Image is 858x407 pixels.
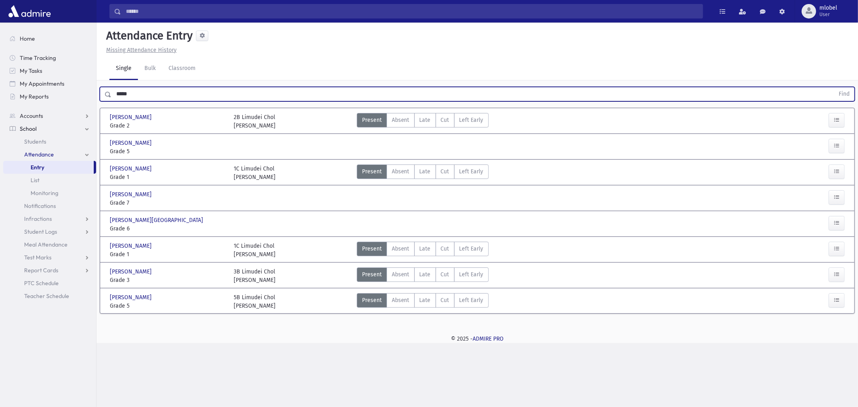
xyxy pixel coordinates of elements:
div: AttTypes [357,267,489,284]
a: Test Marks [3,251,96,264]
span: mlobel [819,5,837,11]
span: Left Early [459,245,484,253]
span: My Tasks [20,67,42,74]
span: Report Cards [24,267,58,274]
a: School [3,122,96,135]
span: Home [20,35,35,42]
a: PTC Schedule [3,277,96,290]
span: Entry [31,164,44,171]
span: Absent [392,167,409,176]
span: Grade 7 [110,199,226,207]
span: Present [362,245,382,253]
span: Grade 5 [110,147,226,156]
span: Left Early [459,167,484,176]
span: Teacher Schedule [24,292,69,300]
span: Absent [392,245,409,253]
input: Search [121,4,703,18]
img: AdmirePro [6,3,53,19]
span: [PERSON_NAME] [110,190,153,199]
span: Accounts [20,112,43,119]
a: Monitoring [3,187,96,199]
div: 1C Limudei Chol [PERSON_NAME] [234,164,276,181]
span: Grade 3 [110,276,226,284]
span: Absent [392,296,409,304]
a: My Reports [3,90,96,103]
div: AttTypes [357,242,489,259]
span: Present [362,270,382,279]
span: [PERSON_NAME] [110,164,153,173]
span: [PERSON_NAME] [110,139,153,147]
div: © 2025 - [109,335,845,343]
span: Late [420,116,431,124]
span: Attendance [24,151,54,158]
a: Students [3,135,96,148]
span: Late [420,296,431,304]
span: Left Early [459,270,484,279]
a: Notifications [3,199,96,212]
a: Missing Attendance History [103,47,177,53]
a: Attendance [3,148,96,161]
a: Student Logs [3,225,96,238]
div: 1C Limudei Chol [PERSON_NAME] [234,242,276,259]
span: Late [420,270,431,279]
span: Grade 1 [110,173,226,181]
span: Test Marks [24,254,51,261]
a: Time Tracking [3,51,96,64]
span: Cut [441,296,449,304]
div: AttTypes [357,113,489,130]
div: 3B Limudei Chol [PERSON_NAME] [234,267,276,284]
a: Report Cards [3,264,96,277]
span: Present [362,167,382,176]
span: Absent [392,116,409,124]
span: Grade 1 [110,250,226,259]
span: Infractions [24,215,52,222]
div: AttTypes [357,164,489,181]
span: Grade 5 [110,302,226,310]
span: User [819,11,837,18]
span: Cut [441,270,449,279]
a: My Tasks [3,64,96,77]
span: Cut [441,116,449,124]
a: Classroom [162,58,202,80]
span: Students [24,138,46,145]
span: [PERSON_NAME][GEOGRAPHIC_DATA] [110,216,205,224]
span: My Reports [20,93,49,100]
a: List [3,174,96,187]
span: Meal Attendance [24,241,68,248]
span: [PERSON_NAME] [110,113,153,121]
span: Notifications [24,202,56,210]
div: 2B Limudei Chol [PERSON_NAME] [234,113,276,130]
span: Present [362,116,382,124]
span: PTC Schedule [24,280,59,287]
a: Entry [3,161,94,174]
span: Cut [441,245,449,253]
a: Accounts [3,109,96,122]
h5: Attendance Entry [103,29,193,43]
span: Absent [392,270,409,279]
span: Student Logs [24,228,57,235]
span: [PERSON_NAME] [110,242,153,250]
div: 5B Limudei Chol [PERSON_NAME] [234,293,276,310]
a: Meal Attendance [3,238,96,251]
span: Late [420,245,431,253]
span: List [31,177,39,184]
span: Time Tracking [20,54,56,62]
span: Left Early [459,296,484,304]
a: Single [109,58,138,80]
span: Left Early [459,116,484,124]
a: ADMIRE PRO [473,335,504,342]
span: [PERSON_NAME] [110,267,153,276]
span: Cut [441,167,449,176]
span: Grade 6 [110,224,226,233]
a: Bulk [138,58,162,80]
span: Grade 2 [110,121,226,130]
span: [PERSON_NAME] [110,293,153,302]
a: Home [3,32,96,45]
a: Infractions [3,212,96,225]
a: Teacher Schedule [3,290,96,302]
span: School [20,125,37,132]
div: AttTypes [357,293,489,310]
a: My Appointments [3,77,96,90]
u: Missing Attendance History [106,47,177,53]
button: Find [834,87,854,101]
